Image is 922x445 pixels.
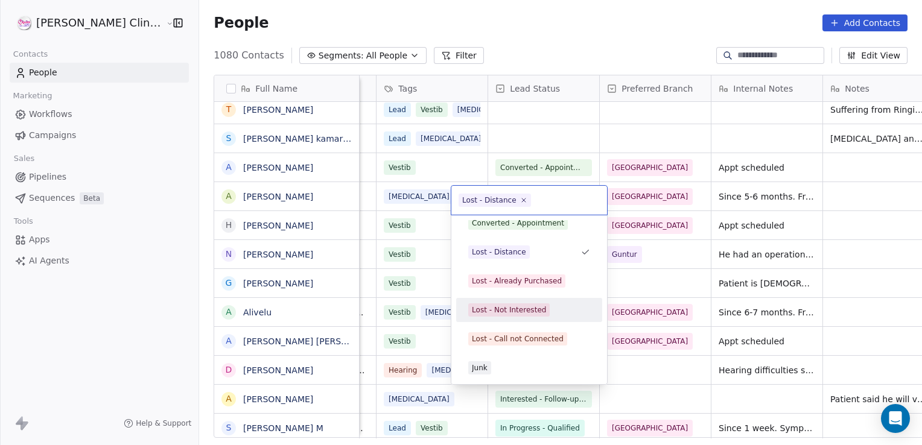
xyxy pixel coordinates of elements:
div: Suggestions [456,66,602,380]
div: Lost - Call not Connected [472,333,564,344]
div: Lost - Distance [462,195,517,206]
div: Lost - Distance [472,247,526,257]
div: Converted - Appointment [472,218,564,229]
div: Lost - Not Interested [472,305,546,315]
div: Junk [472,362,488,373]
div: Lost - Already Purchased [472,276,562,286]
